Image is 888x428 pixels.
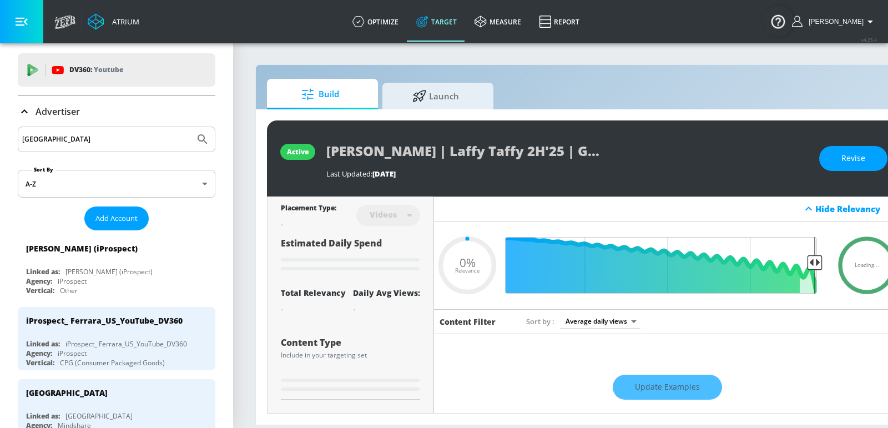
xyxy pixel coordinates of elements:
[18,53,215,87] div: DV360: Youtube
[281,237,382,249] span: Estimated Daily Spend
[855,263,879,268] span: Loading...
[94,64,123,75] p: Youtube
[108,17,139,27] div: Atrium
[353,288,420,298] div: Daily Avg Views:
[326,169,808,179] div: Last Updated:
[281,237,420,274] div: Estimated Daily Spend
[460,256,476,268] span: 0%
[26,358,54,367] div: Vertical:
[281,288,346,298] div: Total Relevancy
[18,96,215,127] div: Advertiser
[88,13,139,30] a: Atrium
[281,203,336,215] div: Placement Type:
[287,147,309,157] div: active
[278,81,362,108] span: Build
[22,132,190,147] input: Search by name
[26,267,60,276] div: Linked as:
[84,207,149,230] button: Add Account
[512,237,823,294] input: Final Threshold
[344,2,407,42] a: optimize
[32,166,56,173] label: Sort By
[26,276,52,286] div: Agency:
[58,349,87,358] div: iProspect
[65,267,153,276] div: [PERSON_NAME] (iProspect)
[26,243,138,254] div: [PERSON_NAME] (iProspect)
[18,307,215,370] div: iProspect_ Ferrara_US_YouTube_DV360Linked as:iProspect_ Ferrara_US_YouTube_DV360Agency:iProspectV...
[281,338,420,347] div: Content Type
[18,170,215,198] div: A-Z
[26,286,54,295] div: Vertical:
[18,235,215,298] div: [PERSON_NAME] (iProspect)Linked as:[PERSON_NAME] (iProspect)Agency:iProspectVertical:Other
[26,315,183,326] div: iProspect_ Ferrara_US_YouTube_DV360
[364,210,402,219] div: Videos
[530,2,588,42] a: Report
[26,411,60,421] div: Linked as:
[190,127,215,152] button: Submit Search
[861,37,877,43] span: v 4.25.4
[65,411,133,421] div: [GEOGRAPHIC_DATA]
[455,268,480,274] span: Relevance
[792,15,877,28] button: [PERSON_NAME]
[60,358,165,367] div: CPG (Consumer Packaged Goods)
[69,64,123,76] p: DV360:
[804,18,864,26] span: login as: eugenia.kim@zefr.com
[26,387,108,398] div: [GEOGRAPHIC_DATA]
[393,83,478,109] span: Launch
[95,212,138,225] span: Add Account
[60,286,78,295] div: Other
[65,339,187,349] div: iProspect_ Ferrara_US_YouTube_DV360
[440,316,496,327] h6: Content Filter
[763,6,794,37] button: Open Resource Center
[466,2,530,42] a: measure
[841,152,865,165] span: Revise
[26,339,60,349] div: Linked as:
[58,276,87,286] div: iProspect
[26,349,52,358] div: Agency:
[372,169,396,179] span: [DATE]
[560,314,640,329] div: Average daily views
[36,105,80,118] p: Advertiser
[281,352,420,359] div: Include in your targeting set
[819,146,887,171] button: Revise
[407,2,466,42] a: Target
[526,316,554,326] span: Sort by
